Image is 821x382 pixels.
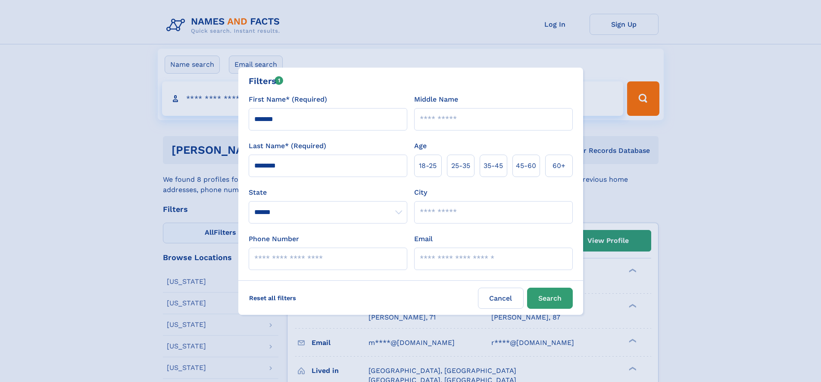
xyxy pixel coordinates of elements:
span: 18‑25 [419,161,437,171]
span: 45‑60 [516,161,536,171]
label: Age [414,141,427,151]
label: Email [414,234,433,244]
div: Filters [249,75,284,87]
span: 60+ [553,161,565,171]
label: Cancel [478,288,524,309]
label: Phone Number [249,234,299,244]
label: City [414,187,427,198]
label: Reset all filters [243,288,302,308]
label: Last Name* (Required) [249,141,326,151]
span: 35‑45 [484,161,503,171]
span: 25‑35 [451,161,470,171]
label: Middle Name [414,94,458,105]
label: State [249,187,407,198]
button: Search [527,288,573,309]
label: First Name* (Required) [249,94,327,105]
